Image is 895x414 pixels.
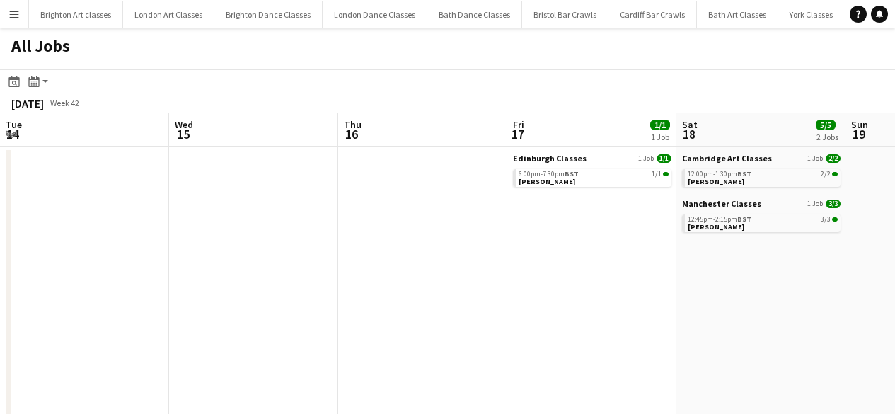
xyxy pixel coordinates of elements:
[427,1,522,28] button: Bath Dance Classes
[697,1,778,28] button: Bath Art Classes
[513,118,524,131] span: Fri
[807,200,823,208] span: 1 Job
[47,98,82,108] span: Week 42
[323,1,427,28] button: London Dance Classes
[513,153,671,163] a: Edinburgh Classes1 Job1/1
[688,177,744,186] span: Jennifer Wierchowicz
[682,198,761,209] span: Manchester Classes
[688,222,744,231] span: Kirsty Mcclean
[682,153,841,163] a: Cambridge Art Classes1 Job2/2
[821,216,831,223] span: 3/3
[651,132,669,142] div: 1 Job
[816,120,836,130] span: 5/5
[826,154,841,163] span: 2/2
[688,214,838,231] a: 12:45pm-2:15pmBST3/3[PERSON_NAME]
[519,177,575,186] span: Leah Mccole
[513,153,671,190] div: Edinburgh Classes1 Job1/16:00pm-7:30pmBST1/1[PERSON_NAME]
[832,172,838,176] span: 2/2
[688,216,751,223] span: 12:45pm-2:15pm
[123,1,214,28] button: London Art Classes
[816,132,838,142] div: 2 Jobs
[680,126,698,142] span: 18
[522,1,608,28] button: Bristol Bar Crawls
[688,171,751,178] span: 12:00pm-1:30pm
[513,153,587,163] span: Edinburgh Classes
[344,118,362,131] span: Thu
[342,126,362,142] span: 16
[511,126,524,142] span: 17
[4,126,22,142] span: 14
[807,154,823,163] span: 1 Job
[652,171,662,178] span: 1/1
[519,169,669,185] a: 6:00pm-7:30pmBST1/1[PERSON_NAME]
[638,154,654,163] span: 1 Job
[682,153,841,198] div: Cambridge Art Classes1 Job2/212:00pm-1:30pmBST2/2[PERSON_NAME]
[6,118,22,131] span: Tue
[821,171,831,178] span: 2/2
[682,118,698,131] span: Sat
[29,1,123,28] button: Brighton Art classes
[778,1,845,28] button: York Classes
[682,198,841,209] a: Manchester Classes1 Job3/3
[657,154,671,163] span: 1/1
[608,1,697,28] button: Cardiff Bar Crawls
[851,118,868,131] span: Sun
[214,1,323,28] button: Brighton Dance Classes
[565,169,579,178] span: BST
[175,118,193,131] span: Wed
[826,200,841,208] span: 3/3
[173,126,193,142] span: 15
[737,214,751,224] span: BST
[688,169,838,185] a: 12:00pm-1:30pmBST2/2[PERSON_NAME]
[737,169,751,178] span: BST
[682,153,772,163] span: Cambridge Art Classes
[650,120,670,130] span: 1/1
[832,217,838,222] span: 3/3
[519,171,579,178] span: 6:00pm-7:30pm
[682,198,841,235] div: Manchester Classes1 Job3/312:45pm-2:15pmBST3/3[PERSON_NAME]
[849,126,868,142] span: 19
[663,172,669,176] span: 1/1
[11,96,44,110] div: [DATE]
